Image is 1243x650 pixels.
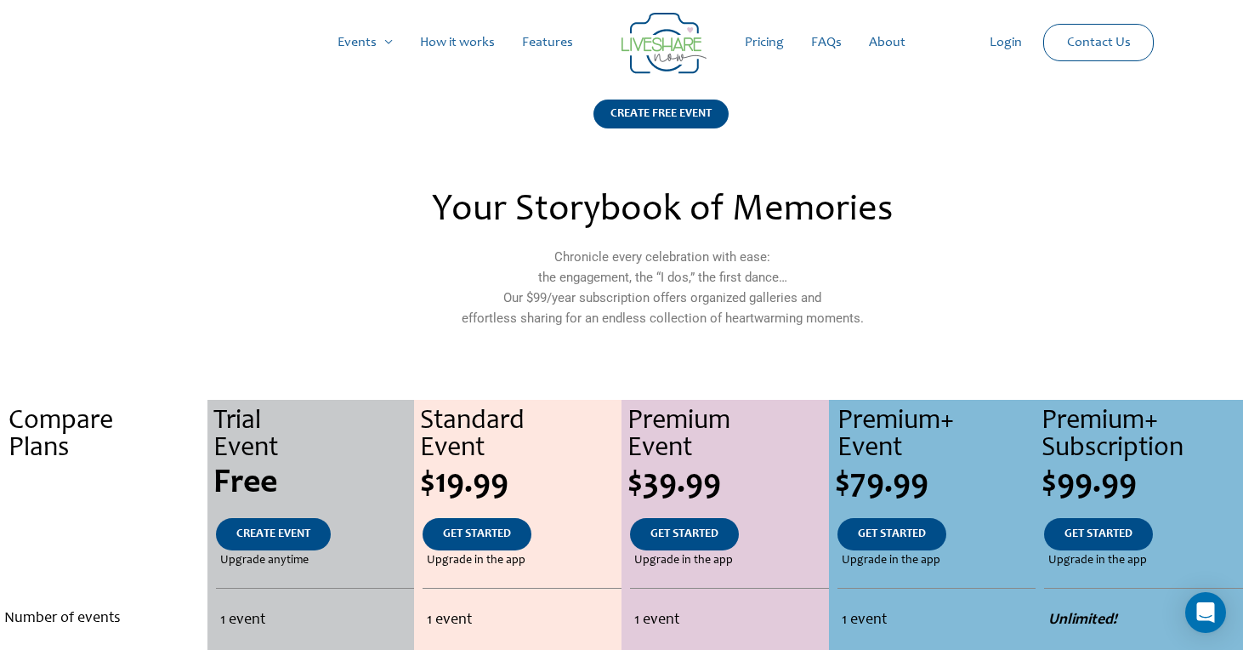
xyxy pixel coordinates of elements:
strong: Unlimited! [1048,613,1117,628]
span: . [102,528,105,540]
li: 1 event [220,602,409,640]
h2: Your Storybook of Memories [294,192,1030,230]
p: Chronicle every celebration with ease: the engagement, the “I dos,” the first dance… Our $99/year... [294,247,1030,328]
a: Features [508,15,587,70]
span: Upgrade in the app [842,550,940,571]
span: Upgrade in the app [1048,550,1147,571]
li: 1 event [842,602,1032,640]
span: Upgrade in the app [427,550,525,571]
div: $79.99 [835,467,1036,501]
a: About [855,15,919,70]
div: Standard Event [420,408,621,463]
span: Upgrade anytime [220,550,309,571]
div: Premium+ Subscription [1042,408,1243,463]
div: Open Intercom Messenger [1185,592,1226,633]
div: Free [213,467,415,501]
span: GET STARTED [1064,528,1132,540]
nav: Site Navigation [30,15,1213,70]
span: . [99,467,108,501]
span: . [102,555,105,567]
div: CREATE FREE EVENT [593,100,729,128]
a: GET STARTED [423,518,531,550]
span: GET STARTED [650,528,718,540]
a: Contact Us [1053,25,1144,60]
span: Upgrade in the app [634,550,733,571]
a: Pricing [731,15,797,70]
a: CREATE EVENT [216,518,331,550]
li: 1 event [634,602,825,640]
span: GET STARTED [858,528,926,540]
div: Premium+ Event [837,408,1036,463]
a: GET STARTED [837,518,946,550]
div: Trial Event [213,408,415,463]
a: How it works [406,15,508,70]
div: Premium Event [627,408,829,463]
a: Login [976,15,1036,70]
a: GET STARTED [1044,518,1153,550]
li: Number of events [4,600,203,638]
span: CREATE EVENT [236,528,310,540]
a: FAQs [797,15,855,70]
a: CREATE FREE EVENT [593,100,729,150]
a: . [82,518,126,550]
li: 1 event [427,602,617,640]
a: GET STARTED [630,518,739,550]
div: Compare Plans [9,408,207,463]
span: GET STARTED [443,528,511,540]
img: LiveShare logo - Capture & Share Event Memories [621,13,707,74]
div: $39.99 [627,467,829,501]
div: $99.99 [1042,467,1243,501]
a: Events [324,15,406,70]
div: $19.99 [420,467,621,501]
